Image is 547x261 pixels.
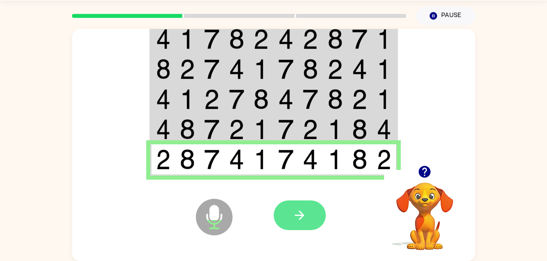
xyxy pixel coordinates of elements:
[253,89,269,109] img: 8
[204,149,220,170] img: 7
[303,89,318,109] img: 7
[327,149,343,170] img: 1
[377,149,391,170] img: 2
[204,59,220,79] img: 7
[352,29,367,49] img: 7
[278,29,294,49] img: 4
[327,29,343,49] img: 8
[377,29,391,49] img: 1
[352,119,367,139] img: 8
[156,59,171,79] img: 8
[253,59,269,79] img: 1
[180,119,195,139] img: 8
[416,7,475,25] button: Pause
[156,149,171,170] img: 2
[303,119,318,139] img: 2
[303,59,318,79] img: 8
[229,29,244,49] img: 8
[253,149,269,170] img: 1
[204,29,220,49] img: 7
[180,29,195,49] img: 1
[384,170,466,251] video: Your browser must support playing .mp4 files to use Literably. Please try using another browser.
[229,149,244,170] img: 4
[204,89,220,109] img: 2
[229,119,244,139] img: 2
[253,29,269,49] img: 2
[253,119,269,139] img: 1
[180,149,195,170] img: 8
[278,119,294,139] img: 7
[156,29,171,49] img: 4
[327,59,343,79] img: 2
[156,119,171,139] img: 4
[278,149,294,170] img: 7
[278,89,294,109] img: 4
[327,89,343,109] img: 8
[229,59,244,79] img: 4
[327,119,343,139] img: 1
[180,89,195,109] img: 1
[180,59,195,79] img: 2
[377,89,391,109] img: 1
[352,89,367,109] img: 2
[303,29,318,49] img: 2
[278,59,294,79] img: 7
[303,149,318,170] img: 4
[352,59,367,79] img: 4
[204,119,220,139] img: 7
[229,89,244,109] img: 7
[352,149,367,170] img: 8
[377,59,391,79] img: 1
[377,119,391,139] img: 4
[156,89,171,109] img: 4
